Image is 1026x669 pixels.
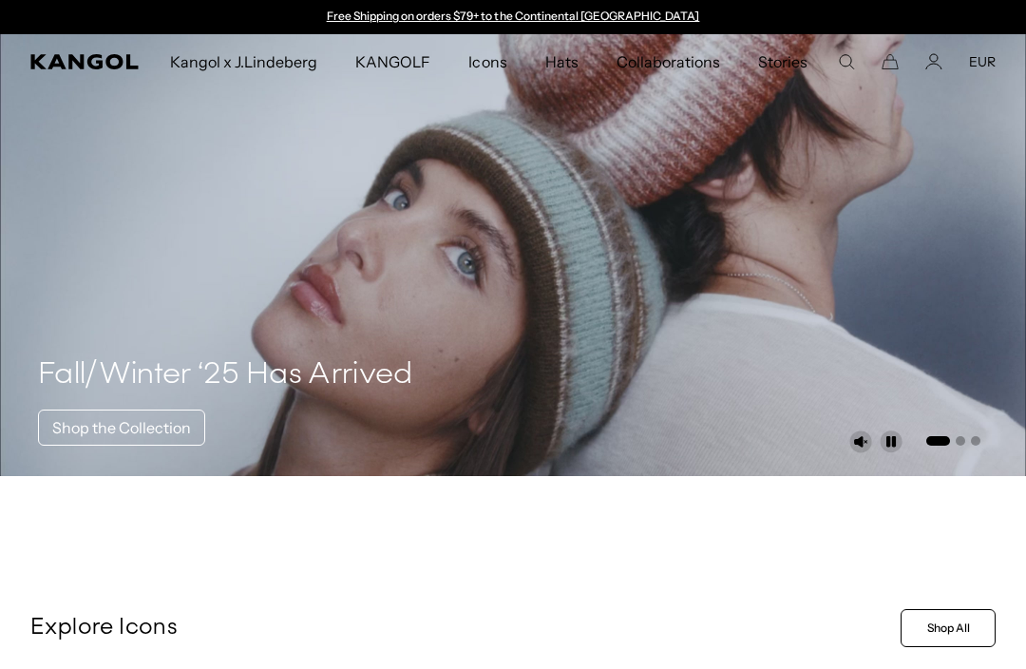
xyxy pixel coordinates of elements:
a: Shop All [901,609,996,647]
button: Unmute [849,430,872,453]
ul: Select a slide to show [924,432,980,448]
a: Shop the Collection [38,410,205,446]
span: Kangol x J.Lindeberg [170,34,318,89]
button: EUR [969,53,996,70]
span: Stories [758,34,807,89]
a: Stories [739,34,826,89]
a: Kangol [30,54,140,69]
a: Kangol x J.Lindeberg [151,34,337,89]
slideshow-component: Announcement bar [317,10,709,25]
summary: Search here [838,53,855,70]
a: Icons [449,34,525,89]
p: Explore Icons [30,614,893,642]
button: Go to slide 1 [926,436,950,446]
a: Collaborations [598,34,739,89]
button: Cart [882,53,899,70]
button: Pause [880,430,902,453]
a: Hats [526,34,598,89]
h4: Fall/Winter ‘25 Has Arrived [38,356,413,394]
span: KANGOLF [355,34,430,89]
button: Go to slide 3 [971,436,980,446]
div: Announcement [317,10,709,25]
a: Account [925,53,942,70]
span: Collaborations [617,34,720,89]
a: KANGOLF [336,34,449,89]
a: Free Shipping on orders $79+ to the Continental [GEOGRAPHIC_DATA] [327,9,700,23]
button: Go to slide 2 [956,436,965,446]
span: Icons [468,34,506,89]
span: Hats [545,34,579,89]
div: 1 of 2 [317,10,709,25]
